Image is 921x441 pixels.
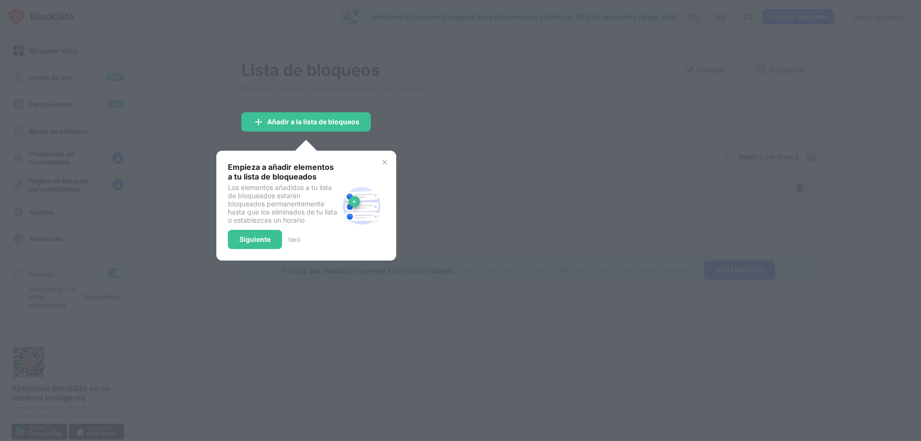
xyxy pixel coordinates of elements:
font: 1 [288,236,290,243]
font: 3 [297,236,300,243]
img: block-site.svg [339,183,385,229]
font: Empieza a añadir elementos a tu lista de bloqueados [228,162,334,181]
font: Los elementos añadidos a tu lista de bloqueados estarán bloqueados permanentemente hasta que los ... [228,183,337,224]
font: Siguiente [239,235,271,243]
font: de [290,236,297,243]
img: x-button.svg [381,158,389,166]
font: Añadir a la lista de bloqueos [267,118,359,126]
